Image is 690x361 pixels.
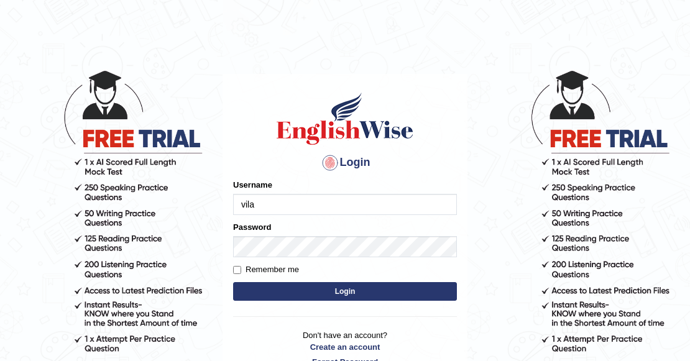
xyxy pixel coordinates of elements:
label: Username [233,179,272,191]
a: Create an account [233,341,457,353]
input: Remember me [233,266,241,274]
label: Password [233,221,271,233]
img: Logo of English Wise sign in for intelligent practice with AI [274,91,416,147]
button: Login [233,282,457,301]
h4: Login [233,153,457,173]
label: Remember me [233,263,299,276]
